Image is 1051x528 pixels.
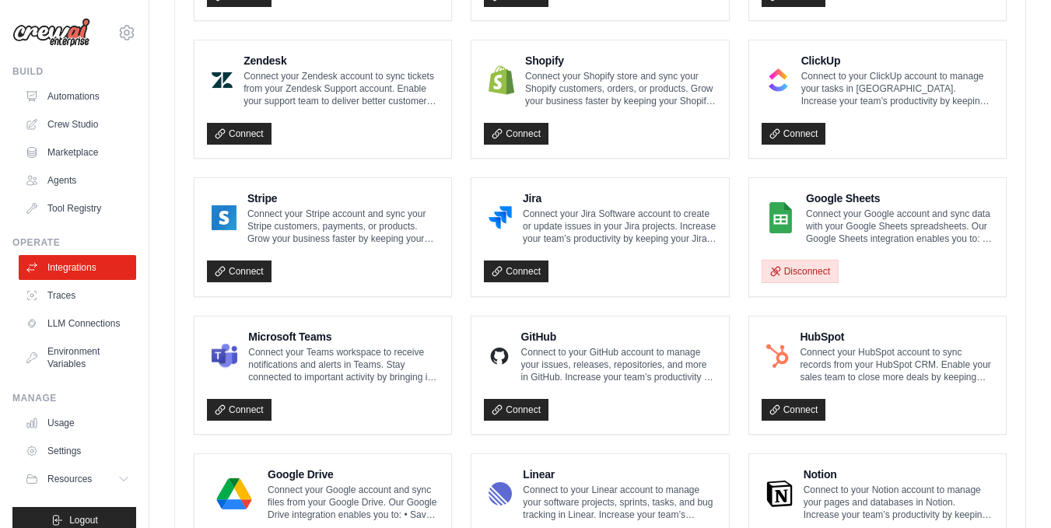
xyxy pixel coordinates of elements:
div: Manage [12,392,136,404]
a: Connect [207,123,272,145]
a: Connect [207,399,272,421]
span: Logout [69,514,98,526]
a: Settings [19,439,136,463]
h4: HubSpot [800,329,993,344]
a: Automations [19,84,136,109]
img: Zendesk Logo [212,65,233,96]
img: Logo [12,18,90,47]
p: Connect your Teams workspace to receive notifications and alerts in Teams. Stay connected to impo... [248,346,439,383]
a: Marketplace [19,140,136,165]
a: Environment Variables [19,339,136,376]
a: LLM Connections [19,311,136,336]
p: Connect your Stripe account and sync your Stripe customers, payments, or products. Grow your busi... [247,208,439,245]
p: Connect to your ClickUp account to manage your tasks in [GEOGRAPHIC_DATA]. Increase your team’s p... [801,70,993,107]
img: Google Drive Logo [212,478,257,509]
div: Build [12,65,136,78]
a: Connect [207,261,272,282]
a: Agents [19,168,136,193]
h4: ClickUp [801,53,993,68]
h4: Stripe [247,191,439,206]
div: Widget de chat [973,453,1051,528]
img: Notion Logo [766,478,793,509]
a: Traces [19,283,136,308]
div: Operate [12,236,136,249]
img: Shopify Logo [489,65,514,96]
h4: Google Drive [268,467,439,482]
button: Resources [19,467,136,491]
a: Connect [484,399,548,421]
h4: Zendesk [243,53,439,68]
h4: Linear [523,467,716,482]
a: Connect [762,123,826,145]
p: Connect your Jira Software account to create or update issues in your Jira projects. Increase you... [523,208,716,245]
h4: Google Sheets [806,191,993,206]
h4: Shopify [525,53,716,68]
a: Connect [762,399,826,421]
img: Microsoft Teams Logo [212,341,237,372]
p: Connect your Shopify store and sync your Shopify customers, orders, or products. Grow your busine... [525,70,716,107]
p: Connect your HubSpot account to sync records from your HubSpot CRM. Enable your sales team to clo... [800,346,993,383]
img: GitHub Logo [489,341,510,372]
a: Connect [484,261,548,282]
p: Connect your Zendesk account to sync tickets from your Zendesk Support account. Enable your suppo... [243,70,439,107]
img: Google Sheets Logo [766,202,795,233]
h4: GitHub [521,329,716,344]
p: Connect your Google account and sync data with your Google Sheets spreadsheets. Our Google Sheets... [806,208,993,245]
p: Connect your Google account and sync files from your Google Drive. Our Google Drive integration e... [268,484,439,521]
a: Usage [19,411,136,435]
h4: Jira [523,191,716,206]
button: Disconnect [762,260,839,283]
p: Connect to your Notion account to manage your pages and databases in Notion. Increase your team’s... [804,484,993,521]
p: Connect to your Linear account to manage your software projects, sprints, tasks, and bug tracking... [523,484,716,521]
a: Tool Registry [19,196,136,221]
iframe: Chat Widget [973,453,1051,528]
a: Connect [484,123,548,145]
h4: Notion [804,467,993,482]
h4: Microsoft Teams [248,329,439,344]
img: Jira Logo [489,202,512,233]
p: Connect to your GitHub account to manage your issues, releases, repositories, and more in GitHub.... [521,346,716,383]
span: Resources [47,473,92,485]
a: Crew Studio [19,112,136,137]
img: HubSpot Logo [766,341,790,372]
img: Stripe Logo [212,202,236,233]
img: Linear Logo [489,478,512,509]
img: ClickUp Logo [766,65,790,96]
a: Integrations [19,255,136,280]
